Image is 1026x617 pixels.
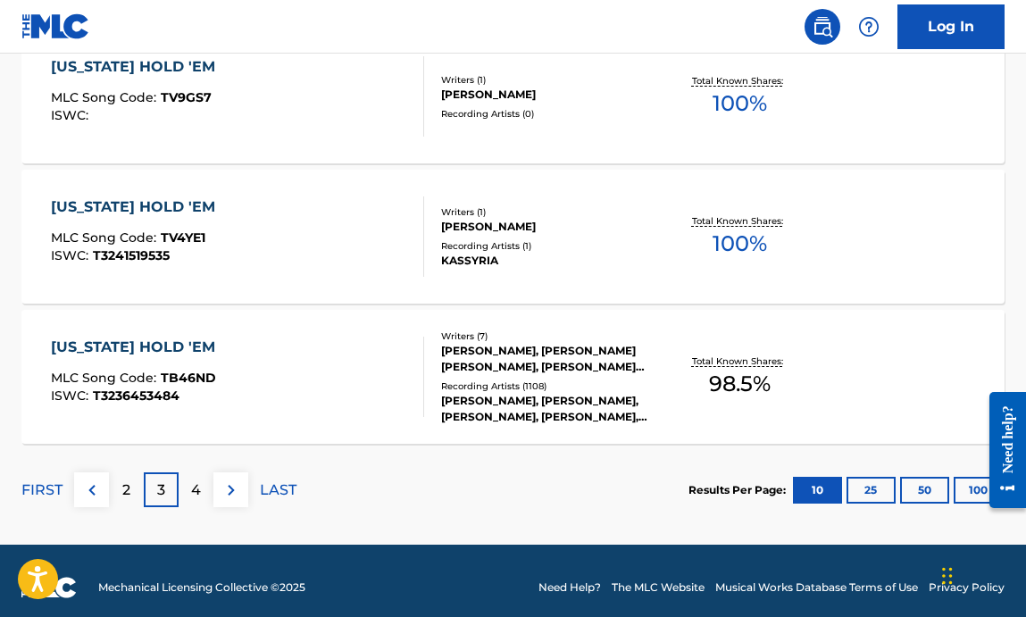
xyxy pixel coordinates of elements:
p: Results Per Page: [688,482,790,498]
p: LAST [260,479,296,501]
div: Writers ( 1 ) [441,205,657,219]
p: FIRST [21,479,63,501]
p: 4 [191,479,201,501]
div: Recording Artists ( 1 ) [441,239,657,253]
div: Writers ( 7 ) [441,329,657,343]
a: Public Search [805,9,840,45]
p: Total Known Shares: [692,74,788,88]
img: search [812,16,833,38]
img: help [858,16,880,38]
div: KASSYRIA [441,253,657,269]
span: MLC Song Code : [51,89,161,105]
span: T3241519535 [93,247,170,263]
div: Recording Artists ( 1108 ) [441,379,657,393]
span: TV9GS7 [161,89,212,105]
a: Log In [897,4,1005,49]
div: [PERSON_NAME], [PERSON_NAME], [PERSON_NAME], [PERSON_NAME], [PERSON_NAME] [441,393,657,425]
span: TV4YE1 [161,229,205,246]
img: left [81,479,103,501]
span: 100 % [713,88,767,120]
div: Help [851,9,887,45]
div: Recording Artists ( 0 ) [441,107,657,121]
button: 50 [900,477,949,504]
div: Writers ( 1 ) [441,73,657,87]
a: [US_STATE] HOLD 'EMMLC Song Code:TV4YE1ISWC:T3241519535Writers (1)[PERSON_NAME]Recording Artists ... [21,170,1005,304]
span: ISWC : [51,247,93,263]
span: T3236453484 [93,388,179,404]
a: Privacy Policy [929,579,1005,596]
div: [PERSON_NAME] [441,87,657,103]
a: [US_STATE] HOLD 'EMMLC Song Code:TV9GS7ISWC:Writers (1)[PERSON_NAME]Recording Artists (0)Total Kn... [21,29,1005,163]
iframe: Resource Center [976,378,1026,521]
span: MLC Song Code : [51,229,161,246]
span: TB46ND [161,370,216,386]
img: MLC Logo [21,13,90,39]
div: [US_STATE] HOLD 'EM [51,337,224,358]
div: [PERSON_NAME], [PERSON_NAME] [PERSON_NAME], [PERSON_NAME] [PERSON_NAME], [PERSON_NAME], [PERSON_N... [441,343,657,375]
a: The MLC Website [612,579,705,596]
div: [PERSON_NAME] [441,219,657,235]
a: Musical Works Database Terms of Use [715,579,918,596]
button: 100 [954,477,1003,504]
iframe: Chat Widget [937,531,1026,617]
div: [US_STATE] HOLD 'EM [51,56,224,78]
span: Mechanical Licensing Collective © 2025 [98,579,305,596]
p: Total Known Shares: [692,214,788,228]
div: Drag [942,549,953,603]
p: Total Known Shares: [692,354,788,368]
a: Need Help? [538,579,601,596]
div: [US_STATE] HOLD 'EM [51,196,224,218]
span: 98.5 % [709,368,771,400]
p: 3 [157,479,165,501]
span: ISWC : [51,107,93,123]
button: 10 [793,477,842,504]
span: MLC Song Code : [51,370,161,386]
a: [US_STATE] HOLD 'EMMLC Song Code:TB46NDISWC:T3236453484Writers (7)[PERSON_NAME], [PERSON_NAME] [P... [21,310,1005,444]
span: 100 % [713,228,767,260]
button: 25 [847,477,896,504]
img: right [221,479,242,501]
p: 2 [122,479,130,501]
span: ISWC : [51,388,93,404]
